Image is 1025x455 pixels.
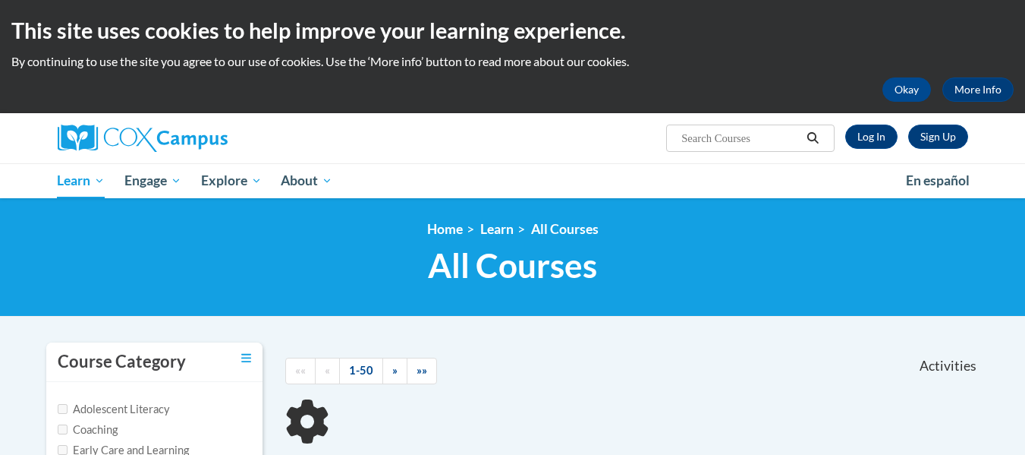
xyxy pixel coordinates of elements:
[382,358,407,384] a: Next
[531,221,599,237] a: All Courses
[392,364,398,377] span: »
[58,422,118,438] label: Coaching
[58,401,170,418] label: Adolescent Literacy
[281,172,332,190] span: About
[882,77,931,102] button: Okay
[241,350,251,367] a: Toggle collapse
[480,221,514,237] a: Learn
[680,129,801,147] input: Search Courses
[11,15,1014,46] h2: This site uses cookies to help improve your learning experience.
[285,358,316,384] a: Begining
[57,172,105,190] span: Learn
[35,163,991,198] div: Main menu
[942,77,1014,102] a: More Info
[271,163,342,198] a: About
[896,165,979,197] a: En español
[58,425,68,434] input: Checkbox for Options
[801,129,824,147] button: Search
[427,221,463,237] a: Home
[325,364,330,377] span: «
[920,358,976,374] span: Activities
[201,172,262,190] span: Explore
[115,163,191,198] a: Engage
[428,245,597,286] span: All Courses
[48,163,115,198] a: Learn
[58,445,68,455] input: Checkbox for Options
[11,53,1014,70] p: By continuing to use the site you agree to our use of cookies. Use the ‘More info’ button to read...
[124,172,181,190] span: Engage
[339,358,383,384] a: 1-50
[407,358,437,384] a: End
[58,125,228,152] img: Cox Campus
[845,125,898,149] a: Log In
[315,358,340,384] a: Previous
[417,364,427,377] span: »»
[908,125,968,149] a: Register
[906,172,970,188] span: En español
[58,125,346,152] a: Cox Campus
[295,364,306,377] span: ««
[58,350,186,374] h3: Course Category
[58,404,68,414] input: Checkbox for Options
[191,163,272,198] a: Explore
